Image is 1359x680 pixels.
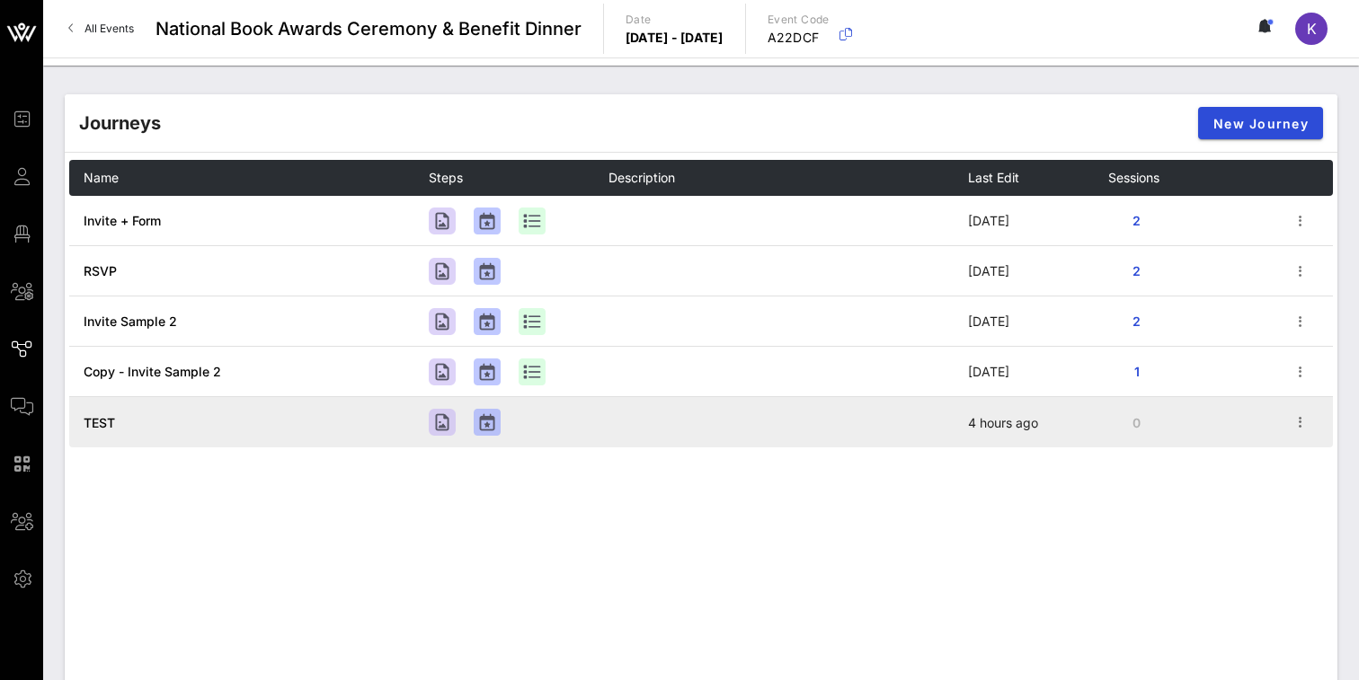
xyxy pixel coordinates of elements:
span: 2 [1123,263,1151,278]
button: 2 [1108,255,1166,287]
th: Last Edit: Not sorted. Activate to sort ascending. [968,160,1108,196]
span: 1 [1123,364,1151,379]
span: Last Edit [968,170,1019,185]
a: Invite Sample 2 [84,314,177,329]
span: [DATE] [968,314,1009,329]
p: Event Code [768,11,830,29]
span: Name [84,170,119,185]
span: Sessions [1108,170,1159,185]
a: All Events [58,14,145,43]
a: Invite + Form [84,213,161,228]
span: 4 hours ago [968,415,1038,430]
p: [DATE] - [DATE] [626,29,724,47]
a: RSVP [84,263,117,278]
span: National Book Awards Ceremony & Benefit Dinner [155,15,582,42]
span: Description [608,170,675,185]
span: All Events [84,22,134,35]
p: A22DCF [768,29,830,47]
span: [DATE] [968,364,1009,379]
th: Sessions: Not sorted. Activate to sort ascending. [1108,160,1288,196]
a: TEST [84,415,115,430]
button: 2 [1108,305,1166,338]
div: K [1295,13,1328,45]
button: New Journey [1198,107,1323,139]
span: 2 [1123,213,1151,228]
span: [DATE] [968,213,1009,228]
th: Steps [429,160,608,196]
th: Description: Not sorted. Activate to sort ascending. [608,160,968,196]
div: Journeys [79,110,161,137]
span: New Journey [1212,116,1309,131]
th: Name: Not sorted. Activate to sort ascending. [69,160,429,196]
a: Copy - Invite Sample 2 [84,364,221,379]
span: Steps [429,170,463,185]
span: [DATE] [968,263,1009,278]
span: 2 [1123,314,1151,329]
p: Date [626,11,724,29]
button: 1 [1108,356,1166,388]
button: 2 [1108,205,1166,237]
span: K [1307,20,1317,38]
